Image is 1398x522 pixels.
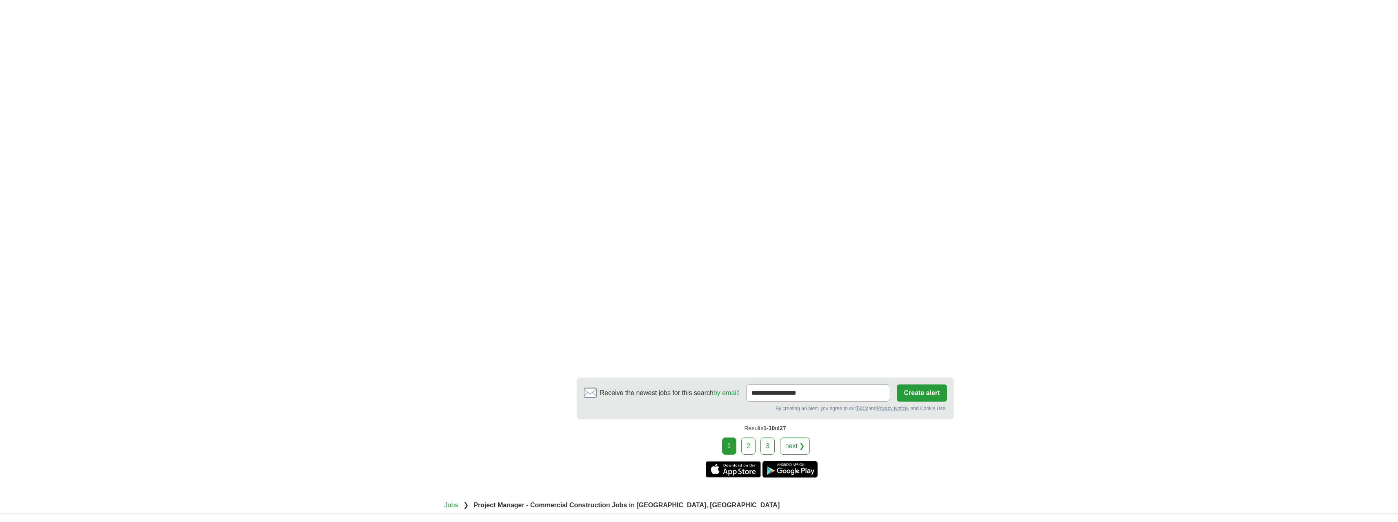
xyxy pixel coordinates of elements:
[463,502,469,509] span: ❯
[584,405,947,412] div: By creating an alert, you agree to our and , and Cookie Use.
[876,406,908,411] a: Privacy Notice
[445,502,458,509] a: Jobs
[741,438,756,455] a: 2
[763,425,775,431] span: 1-10
[762,461,818,478] a: Get the Android app
[856,406,868,411] a: T&Cs
[780,438,810,455] a: next ❯
[473,502,780,509] strong: Project Manager - Commercial Construction Jobs in [GEOGRAPHIC_DATA], [GEOGRAPHIC_DATA]
[600,388,740,398] span: Receive the newest jobs for this search :
[722,438,736,455] div: 1
[780,425,786,431] span: 27
[897,384,947,402] button: Create alert
[577,419,954,438] div: Results of
[760,438,775,455] a: 3
[713,389,738,396] a: by email
[706,461,761,478] a: Get the iPhone app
